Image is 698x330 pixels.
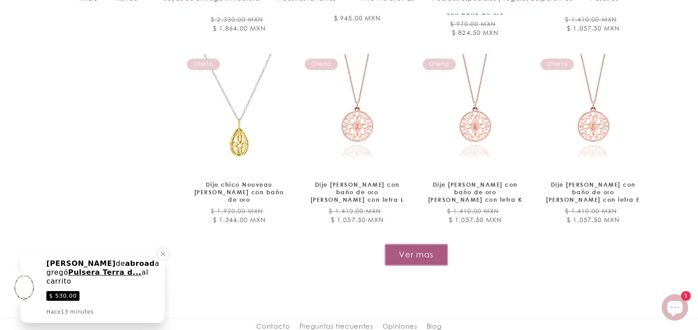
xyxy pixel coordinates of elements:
span: minutes [70,309,94,315]
div: Close a notification [158,249,168,259]
div: de agregó al carrito [46,259,159,286]
div: Hace [46,308,94,316]
button: Ver mas [385,244,448,265]
a: Dije [PERSON_NAME] con baño de oro [PERSON_NAME] con letra K [427,181,523,203]
span: 13 [61,309,68,315]
a: Pulsera [PERSON_NAME] con baño de oro [427,1,523,16]
inbox-online-store-chat: Chat de la tienda online Shopify [659,294,691,323]
img: ImagePreview [7,271,41,305]
a: Dije chico Nouveau [PERSON_NAME] con baño de oro [191,181,287,203]
span: Pulsera Terra d... [68,268,141,276]
span: [PERSON_NAME] [46,259,116,268]
span: $ 530.00 [46,291,80,301]
span: abroad [125,259,155,268]
a: Dije [PERSON_NAME] con baño de oro [PERSON_NAME] con letra E [545,181,641,203]
a: Dije [PERSON_NAME] con baño de oro [PERSON_NAME] con letra L [309,181,405,203]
